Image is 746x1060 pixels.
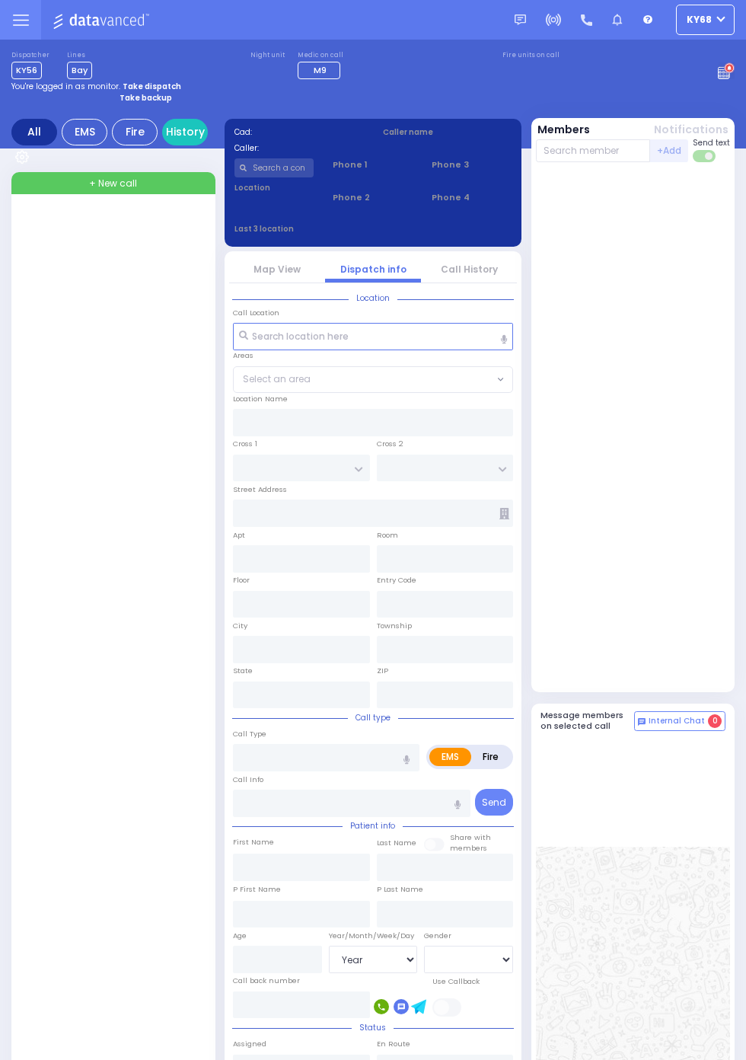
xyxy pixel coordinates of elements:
[233,931,247,941] label: Age
[424,931,451,941] label: Gender
[377,1039,410,1049] label: En Route
[234,126,364,138] label: Cad:
[333,191,413,204] span: Phone 2
[540,710,635,730] h5: Message members on selected call
[432,191,512,204] span: Phone 4
[233,323,513,350] input: Search location here
[233,975,300,986] label: Call back number
[377,838,416,848] label: Last Name
[233,884,281,895] label: P First Name
[377,884,423,895] label: P Last Name
[233,530,245,541] label: Apt
[112,119,158,145] div: Fire
[502,51,559,60] label: Fire units on call
[233,837,274,848] label: First Name
[11,119,57,145] div: All
[233,729,266,739] label: Call Type
[233,621,247,631] label: City
[243,372,311,386] span: Select an area
[348,712,398,723] span: Call type
[234,182,314,193] label: Location
[499,508,509,519] span: Other building occupants
[53,11,154,30] img: Logo
[233,666,253,676] label: State
[377,439,403,449] label: Cross 2
[250,51,285,60] label: Night unit
[475,789,513,816] button: Send
[349,292,397,304] span: Location
[233,439,257,449] label: Cross 1
[233,774,263,785] label: Call Info
[377,575,416,586] label: Entry Code
[693,137,730,148] span: Send text
[687,13,712,27] span: ky68
[634,711,725,731] button: Internal Chat 0
[343,820,403,832] span: Patient info
[708,714,722,728] span: 0
[298,51,345,60] label: Medic on call
[377,530,398,541] label: Room
[234,223,374,235] label: Last 3 location
[432,976,480,987] label: Use Callback
[536,139,651,162] input: Search member
[377,621,412,631] label: Township
[654,122,728,138] button: Notifications
[233,308,279,318] label: Call Location
[333,158,413,171] span: Phone 1
[515,14,526,26] img: message.svg
[11,81,120,92] span: You're logged in as monitor.
[123,81,181,92] strong: Take dispatch
[432,158,512,171] span: Phone 3
[693,148,717,164] label: Turn off text
[11,51,49,60] label: Dispatcher
[233,1039,266,1049] label: Assigned
[450,832,491,842] small: Share with
[233,575,250,586] label: Floor
[233,350,253,361] label: Areas
[233,394,288,404] label: Location Name
[120,92,172,104] strong: Take backup
[649,716,705,726] span: Internal Chat
[537,122,590,138] button: Members
[67,51,92,60] label: Lines
[470,748,511,766] label: Fire
[11,62,42,79] span: KY56
[340,263,406,276] a: Dispatch info
[377,666,388,676] label: ZIP
[329,931,418,941] div: Year/Month/Week/Day
[233,484,287,495] label: Street Address
[441,263,498,276] a: Call History
[429,748,471,766] label: EMS
[676,5,735,35] button: ky68
[62,119,107,145] div: EMS
[234,158,314,177] input: Search a contact
[383,126,512,138] label: Caller name
[162,119,208,145] a: History
[67,62,92,79] span: Bay
[89,177,137,190] span: + New call
[314,64,327,76] span: M9
[234,142,364,154] label: Caller:
[253,263,301,276] a: Map View
[450,843,487,853] span: members
[352,1022,394,1033] span: Status
[638,718,646,726] img: comment-alt.png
